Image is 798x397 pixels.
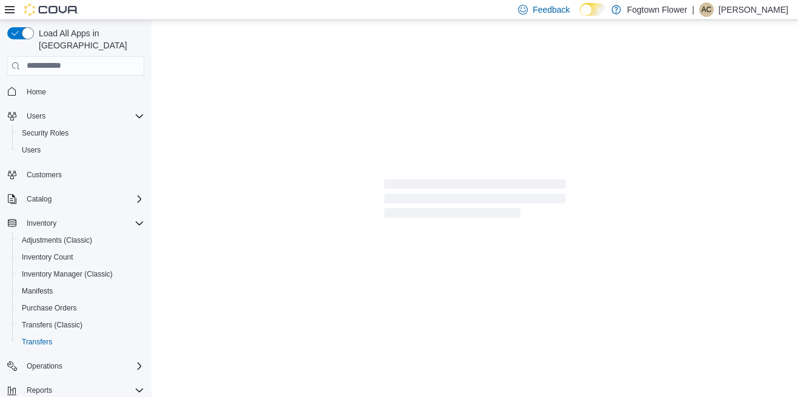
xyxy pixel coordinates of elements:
[12,266,149,283] button: Inventory Manager (Classic)
[22,320,82,330] span: Transfers (Classic)
[384,182,566,220] span: Loading
[22,216,144,231] span: Inventory
[17,126,73,140] a: Security Roles
[17,250,144,264] span: Inventory Count
[17,143,144,157] span: Users
[12,317,149,333] button: Transfers (Classic)
[22,235,92,245] span: Adjustments (Classic)
[17,267,118,281] a: Inventory Manager (Classic)
[2,108,149,125] button: Users
[22,359,67,373] button: Operations
[22,252,73,262] span: Inventory Count
[27,218,56,228] span: Inventory
[24,4,79,16] img: Cova
[12,232,149,249] button: Adjustments (Classic)
[699,2,714,17] div: Alister Crichton
[12,300,149,317] button: Purchase Orders
[692,2,694,17] p: |
[17,233,97,248] a: Adjustments (Classic)
[22,303,77,313] span: Purchase Orders
[27,170,62,180] span: Customers
[22,168,67,182] a: Customers
[12,142,149,159] button: Users
[12,333,149,350] button: Transfers
[27,386,52,395] span: Reports
[27,87,46,97] span: Home
[580,3,605,16] input: Dark Mode
[627,2,688,17] p: Fogtown Flower
[2,215,149,232] button: Inventory
[17,318,144,332] span: Transfers (Classic)
[27,361,62,371] span: Operations
[719,2,788,17] p: [PERSON_NAME]
[12,249,149,266] button: Inventory Count
[22,286,53,296] span: Manifests
[17,335,144,349] span: Transfers
[17,284,144,298] span: Manifests
[22,337,52,347] span: Transfers
[17,335,57,349] a: Transfers
[22,84,144,99] span: Home
[17,318,87,332] a: Transfers (Classic)
[533,4,570,16] span: Feedback
[2,166,149,183] button: Customers
[17,126,144,140] span: Security Roles
[22,167,144,182] span: Customers
[17,233,144,248] span: Adjustments (Classic)
[17,250,78,264] a: Inventory Count
[22,192,144,206] span: Catalog
[17,301,144,315] span: Purchase Orders
[22,128,68,138] span: Security Roles
[12,125,149,142] button: Security Roles
[22,192,56,206] button: Catalog
[12,283,149,300] button: Manifests
[22,359,144,373] span: Operations
[2,358,149,375] button: Operations
[22,109,50,123] button: Users
[702,2,712,17] span: AC
[22,216,61,231] button: Inventory
[22,269,113,279] span: Inventory Manager (Classic)
[2,191,149,208] button: Catalog
[22,109,144,123] span: Users
[17,267,144,281] span: Inventory Manager (Classic)
[34,27,144,51] span: Load All Apps in [GEOGRAPHIC_DATA]
[22,85,51,99] a: Home
[17,143,45,157] a: Users
[17,301,82,315] a: Purchase Orders
[27,194,52,204] span: Catalog
[22,145,41,155] span: Users
[17,284,58,298] a: Manifests
[2,83,149,100] button: Home
[27,111,45,121] span: Users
